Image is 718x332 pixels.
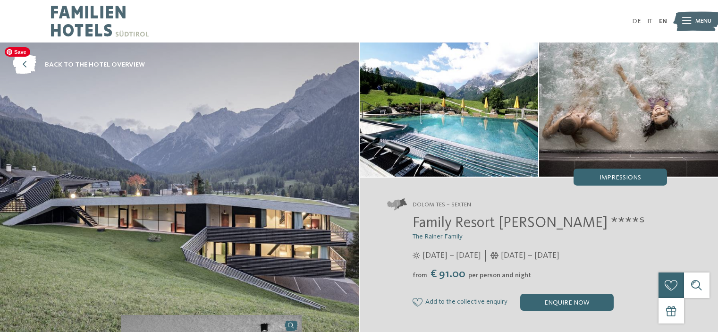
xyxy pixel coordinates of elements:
[659,18,667,25] a: EN
[413,201,471,209] span: Dolomites – Sexten
[600,174,641,181] span: Impressions
[413,233,463,240] span: The Rainer Family
[632,18,641,25] a: DE
[413,216,645,231] span: Family Resort [PERSON_NAME] ****ˢ
[501,250,559,262] span: [DATE] – [DATE]
[539,43,718,177] img: Our family hotel in Sexten, your holiday home in the Dolomiten
[360,43,539,177] img: Our family hotel in Sexten, your holiday home in the Dolomiten
[695,17,711,26] span: Menu
[13,55,145,75] a: back to the hotel overview
[520,294,614,311] div: enquire now
[425,298,507,306] span: Add to the collective enquiry
[413,252,420,259] i: Opening times in summer
[490,252,499,259] i: Opening times in winter
[45,60,145,69] span: back to the hotel overview
[5,47,30,57] span: Save
[647,18,652,25] a: IT
[428,269,467,280] span: € 91.00
[468,272,531,279] span: per person and night
[422,250,481,262] span: [DATE] – [DATE]
[413,272,427,279] span: from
